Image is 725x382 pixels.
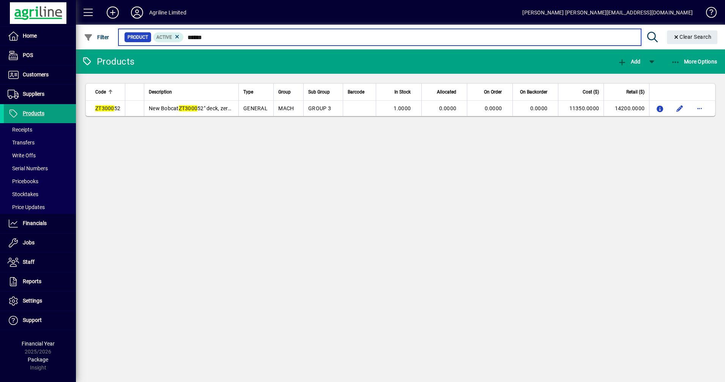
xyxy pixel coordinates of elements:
[149,105,261,111] span: New Bobcat 52" deck, zero-turn mower
[8,178,38,184] span: Pricebooks
[558,101,604,116] td: 11350.0000
[23,278,41,284] span: Reports
[671,59,717,65] span: More Options
[23,298,42,304] span: Settings
[4,46,76,65] a: POS
[28,357,48,363] span: Package
[520,88,547,96] span: On Backorder
[522,6,693,19] div: [PERSON_NAME] [PERSON_NAME][EMAIL_ADDRESS][DOMAIN_NAME]
[667,30,718,44] button: Clear
[278,88,291,96] span: Group
[4,201,76,214] a: Price Updates
[84,34,109,40] span: Filter
[8,152,36,159] span: Write Offs
[4,272,76,291] a: Reports
[530,105,548,111] span: 0.0000
[278,105,294,111] span: MACH
[4,149,76,162] a: Write Offs
[8,191,38,197] span: Stocktakes
[82,30,111,44] button: Filter
[95,88,120,96] div: Code
[4,65,76,84] a: Customers
[517,88,554,96] div: On Backorder
[4,311,76,330] a: Support
[583,88,599,96] span: Cost ($)
[8,165,48,171] span: Serial Numbers
[4,214,76,233] a: Financials
[439,105,457,111] span: 0.0000
[308,88,330,96] span: Sub Group
[484,88,502,96] span: On Order
[394,88,411,96] span: In Stock
[125,6,149,19] button: Profile
[616,55,642,68] button: Add
[472,88,509,96] div: On Order
[23,33,37,39] span: Home
[278,88,299,96] div: Group
[8,139,35,146] span: Transfers
[23,239,35,246] span: Jobs
[149,88,172,96] span: Description
[23,317,42,323] span: Support
[4,253,76,272] a: Staff
[426,88,463,96] div: Allocated
[23,71,49,78] span: Customers
[243,88,269,96] div: Type
[156,35,172,40] span: Active
[82,55,134,68] div: Products
[8,204,45,210] span: Price Updates
[23,259,35,265] span: Staff
[149,88,234,96] div: Description
[674,102,686,114] button: Edit
[243,88,253,96] span: Type
[23,52,33,58] span: POS
[4,162,76,175] a: Serial Numbers
[4,175,76,188] a: Pricebooks
[4,85,76,104] a: Suppliers
[4,136,76,149] a: Transfers
[673,34,712,40] span: Clear Search
[128,33,148,41] span: Product
[669,55,719,68] button: More Options
[23,91,44,97] span: Suppliers
[23,220,47,226] span: Financials
[437,88,456,96] span: Allocated
[604,101,649,116] td: 14200.0000
[95,105,120,111] span: 52
[394,105,411,111] span: 1.0000
[149,6,186,19] div: Agriline Limited
[4,188,76,201] a: Stocktakes
[618,59,640,65] span: Add
[308,105,331,111] span: GROUP 3
[381,88,418,96] div: In Stock
[153,32,184,42] mat-chip: Activation Status: Active
[4,292,76,311] a: Settings
[22,341,55,347] span: Financial Year
[101,6,125,19] button: Add
[23,110,44,116] span: Products
[243,105,268,111] span: GENERAL
[485,105,502,111] span: 0.0000
[693,102,706,114] button: More options
[4,27,76,46] a: Home
[179,105,198,111] em: ZT3000
[95,88,106,96] span: Code
[4,123,76,136] a: Receipts
[95,105,114,111] em: ZT3000
[308,88,338,96] div: Sub Group
[348,88,371,96] div: Barcode
[8,127,32,133] span: Receipts
[700,2,716,26] a: Knowledge Base
[4,233,76,252] a: Jobs
[348,88,364,96] span: Barcode
[626,88,645,96] span: Retail ($)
